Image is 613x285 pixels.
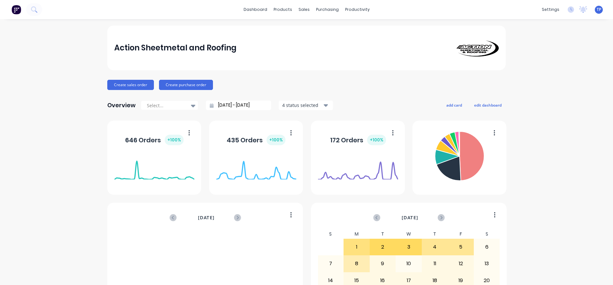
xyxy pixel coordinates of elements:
[267,135,285,145] div: + 100 %
[344,256,369,272] div: 8
[313,5,342,14] div: purchasing
[470,101,506,109] button: edit dashboard
[330,135,386,145] div: 172 Orders
[396,256,421,272] div: 10
[370,256,396,272] div: 9
[402,214,418,221] span: [DATE]
[448,256,473,272] div: 12
[422,239,448,255] div: 4
[282,102,322,109] div: 4 status selected
[422,256,448,272] div: 11
[367,135,386,145] div: + 100 %
[165,135,184,145] div: + 100 %
[318,256,344,272] div: 7
[396,239,421,255] div: 3
[318,229,344,239] div: S
[107,80,154,90] button: Create sales order
[474,256,500,272] div: 13
[107,99,136,112] div: Overview
[159,80,213,90] button: Create purchase order
[370,239,396,255] div: 2
[474,229,500,239] div: S
[422,229,448,239] div: T
[198,214,215,221] span: [DATE]
[370,229,396,239] div: T
[597,7,601,12] span: TP
[342,5,373,14] div: productivity
[114,41,237,54] div: Action Sheetmetal and Roofing
[295,5,313,14] div: sales
[279,101,333,110] button: 4 status selected
[11,5,21,14] img: Factory
[344,239,369,255] div: 1
[539,5,563,14] div: settings
[396,229,422,239] div: W
[448,239,473,255] div: 5
[454,39,499,56] img: Action Sheetmetal and Roofing
[442,101,466,109] button: add card
[448,229,474,239] div: F
[227,135,285,145] div: 435 Orders
[270,5,295,14] div: products
[240,5,270,14] a: dashboard
[474,239,500,255] div: 6
[125,135,184,145] div: 646 Orders
[344,229,370,239] div: M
